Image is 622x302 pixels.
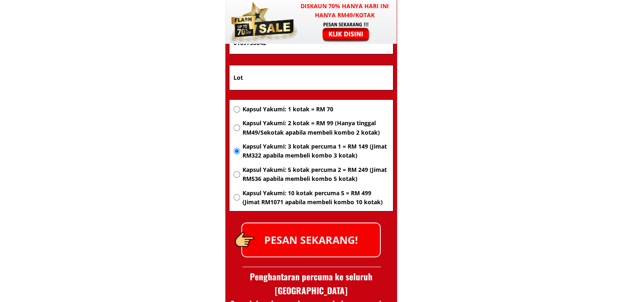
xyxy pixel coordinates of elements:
h3: Diskaun 70% hanya hari ini hanya RM49/kotak [293,2,397,20]
span: Kapsul Yakumi: 5 kotak percuma 2 = RM 249 (Jimat RM536 apabila membeli kombo 5 kotak) [242,165,388,184]
span: Kapsul Yakumi: 1 kotak = RM 70 [242,105,388,114]
span: Kapsul Yakumi: 10 kotak percuma 5 = RM 499 (Jimat RM1071 apabila membeli kombo 10 kotak) [242,189,388,207]
input: Alamat [231,65,391,90]
p: PESAN SEKARANG! [242,223,380,257]
span: Kapsul Yakumi: 3 kotak percuma 1 = RM 149 (Jimat RM322 apabila membeli kombo 3 kotak) [242,142,388,160]
span: Kapsul Yakumi: 2 kotak = RM 99 (Hanya tinggal RM49/Sekotak apabila membeli kombo 2 kotak) [242,119,388,137]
